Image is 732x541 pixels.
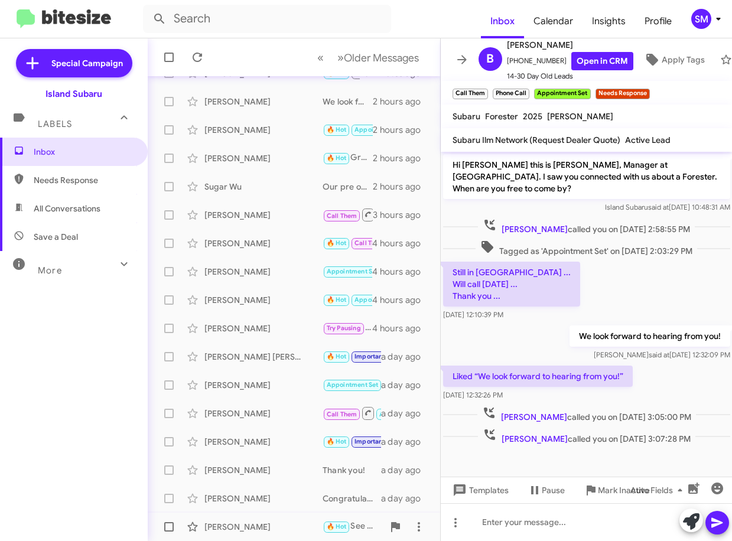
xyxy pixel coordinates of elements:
a: Inbox [481,4,524,38]
div: 2 hours ago [373,152,430,164]
span: 🔥 Hot [327,353,347,360]
span: [PERSON_NAME] [500,412,567,422]
span: Forester [485,111,518,122]
span: Older Messages [344,51,419,64]
p: Still in [GEOGRAPHIC_DATA] ... Will call [DATE] ... Thank you ... [443,262,580,307]
div: SM [691,9,711,29]
span: Inbox [34,146,134,158]
div: Our pre owned cars right? [323,181,373,193]
span: [PERSON_NAME] [547,111,613,122]
button: Pause [518,480,574,501]
input: Search [143,5,391,33]
span: Appointment Set [354,126,406,133]
span: Mark Inactive [598,480,650,501]
a: Profile [635,4,681,38]
span: Important [354,353,385,360]
span: [DATE] 12:10:39 PM [443,310,503,319]
button: Templates [441,480,518,501]
span: Subaru Ilm Network (Request Dealer Quote) [453,135,620,145]
span: Pause [542,480,565,501]
span: More [38,265,62,276]
span: All Conversations [34,203,100,214]
span: Special Campaign [51,57,123,69]
button: Apply Tags [633,49,714,70]
span: Active Lead [625,135,671,145]
div: Congratulations! [323,493,381,504]
div: a day ago [381,351,431,363]
div: 3 hours ago [373,209,430,221]
div: [PERSON_NAME] [204,124,323,136]
div: [PERSON_NAME] [204,152,323,164]
a: Special Campaign [16,49,132,77]
nav: Page navigation example [311,45,426,70]
div: [PERSON_NAME] [204,294,323,306]
div: See you then!! [323,520,383,533]
div: Island Subaru [45,88,102,100]
div: [PERSON_NAME] [204,322,323,334]
span: Appointment Set [379,410,431,418]
span: Auto Fields [630,480,687,501]
span: Appointment Set [327,381,379,389]
span: called you on [DATE] 3:05:00 PM [477,406,695,423]
div: Congratulations! [323,123,373,136]
div: 2 hours ago [373,96,430,107]
div: [PERSON_NAME] [204,237,323,249]
div: No worries! How about I help you find a convenient time to visit? We can work around your schedule. [323,350,381,363]
div: 4 hours ago [372,294,430,306]
span: [PHONE_NUMBER] [507,52,633,70]
span: » [337,50,344,65]
span: [PERSON_NAME] [507,38,633,52]
small: Phone Call [493,89,529,99]
div: [PERSON_NAME] [204,209,323,221]
span: Subaru [453,111,480,122]
div: [PERSON_NAME] [204,379,323,391]
div: [PERSON_NAME] [204,521,323,533]
div: [PERSON_NAME] [204,436,323,448]
div: a day ago [381,436,431,448]
div: a day ago [381,464,431,476]
div: [PERSON_NAME] [204,96,323,107]
div: I understand! If you change your mind later, feel free to reach out. Have a great day! [323,293,372,307]
button: Auto Fields [621,480,697,501]
span: Call Them [354,239,385,247]
div: Inbound Call [323,207,373,222]
span: Important [354,438,385,445]
span: Needs Response [34,174,134,186]
div: Great, if anything changes please feel free to reach out! [323,151,373,165]
span: Templates [450,480,509,501]
small: Call Them [453,89,488,99]
span: 🔥 Hot [327,296,347,304]
span: Appointment Set [327,268,379,275]
button: SM [681,9,719,29]
a: Calendar [524,4,583,38]
span: 🔥 Hot [327,154,347,162]
div: Yes! [323,236,372,250]
button: Mark Inactive [574,480,659,501]
span: 2025 [523,111,542,122]
span: 🔥 Hot [327,126,347,133]
div: Felicidades [323,265,372,278]
div: a day ago [381,493,431,504]
span: [PERSON_NAME] [501,434,567,444]
span: [PERSON_NAME] [502,224,568,234]
p: Hi [PERSON_NAME] this is [PERSON_NAME], Manager at [GEOGRAPHIC_DATA]. I saw you connected with us... [443,154,730,199]
span: said at [648,203,668,211]
div: Thank you! [323,464,381,476]
div: We look forward to hearing from you! [323,96,373,107]
div: [PERSON_NAME] [PERSON_NAME] [204,351,323,363]
a: Insights [583,4,635,38]
span: 🔥 Hot [327,523,347,530]
p: Liked “We look forward to hearing from you!” [443,366,633,387]
span: B [486,50,494,69]
span: [PERSON_NAME] [DATE] 12:32:09 PM [593,350,730,359]
div: [PERSON_NAME] [204,464,323,476]
span: 🔥 Hot [327,438,347,445]
span: Apply Tags [662,49,705,70]
div: 4 hours ago [372,266,430,278]
span: 14-30 Day Old Leads [507,70,633,82]
div: 2 hours ago [373,181,430,193]
button: Next [330,45,426,70]
div: [PERSON_NAME] [204,266,323,278]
